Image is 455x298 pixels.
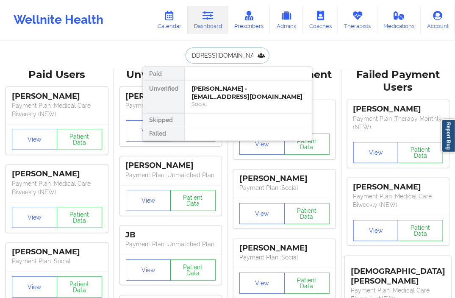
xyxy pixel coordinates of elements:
[398,142,443,163] button: Patient Data
[126,190,171,211] button: View
[353,114,444,131] p: Payment Plan : Therapy Monthly (NEW)
[239,253,330,262] p: Payment Plan : Social
[239,134,285,155] button: View
[12,257,102,265] p: Payment Plan : Social
[12,207,57,228] button: View
[151,6,188,34] a: Calendar
[421,6,455,34] a: Account
[228,6,270,34] a: Prescribers
[12,247,102,257] div: [PERSON_NAME]
[12,101,102,118] p: Payment Plan : Medical Care Biweekly (NEW)
[57,207,102,228] button: Patient Data
[126,101,216,110] p: Payment Plan : Unmatched Plan
[143,81,184,114] div: Unverified
[353,142,399,163] button: View
[441,119,455,153] a: Report Bug
[126,120,171,142] button: View
[57,129,102,150] button: Patient Data
[239,174,330,184] div: [PERSON_NAME]
[191,100,305,108] div: Social
[120,68,222,81] div: Unverified Users
[351,260,445,286] div: [DEMOGRAPHIC_DATA][PERSON_NAME]
[12,276,57,298] button: View
[126,92,216,101] div: [PERSON_NAME]
[170,259,216,281] button: Patient Data
[398,220,443,241] button: Patient Data
[191,85,305,100] div: [PERSON_NAME] - [EMAIL_ADDRESS][DOMAIN_NAME]
[126,240,216,248] p: Payment Plan : Unmatched Plan
[12,129,57,150] button: View
[284,203,330,224] button: Patient Data
[239,184,330,192] p: Payment Plan : Social
[338,6,377,34] a: Therapists
[126,230,216,240] div: JB
[170,190,216,211] button: Patient Data
[270,6,303,34] a: Admins
[12,92,102,101] div: [PERSON_NAME]
[12,169,102,179] div: [PERSON_NAME]
[126,161,216,170] div: [PERSON_NAME]
[12,179,102,196] p: Payment Plan : Medical Care Biweekly (NEW)
[347,68,449,95] div: Failed Payment Users
[6,68,108,81] div: Paid Users
[377,6,421,34] a: Medications
[303,6,338,34] a: Coaches
[143,67,184,81] div: Paid
[239,203,285,224] button: View
[188,6,228,34] a: Dashboard
[353,192,444,209] p: Payment Plan : Medical Care Biweekly (NEW)
[353,220,399,241] button: View
[143,127,184,141] div: Failed
[239,273,285,294] button: View
[239,243,330,253] div: [PERSON_NAME]
[143,114,184,127] div: Skipped
[126,259,171,281] button: View
[353,104,444,114] div: [PERSON_NAME]
[126,171,216,179] p: Payment Plan : Unmatched Plan
[284,134,330,155] button: Patient Data
[284,273,330,294] button: Patient Data
[57,276,102,298] button: Patient Data
[353,182,444,192] div: [PERSON_NAME]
